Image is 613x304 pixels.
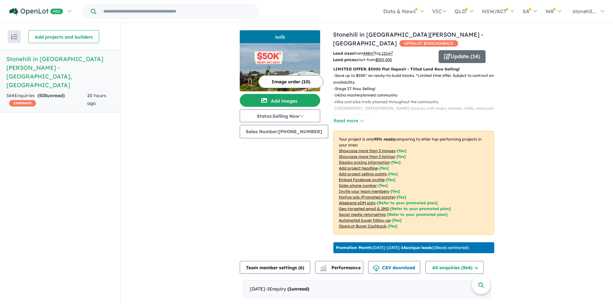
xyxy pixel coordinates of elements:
[339,195,395,199] u: Native ads (Promoted estate)
[339,183,377,188] u: Sales phone number
[339,160,390,165] u: Display pricing information
[391,160,401,165] span: [ Yes ]
[333,105,499,118] p: - [GEOGRAPHIC_DATA][PERSON_NAME] close by with shops, schools, cafés, restaurants, hospital and l...
[242,33,318,41] img: Stonehill in Bacchus Marsh Estate - Maddingley Logo
[572,8,596,14] span: stonehil...
[339,218,391,223] u: Automated buyer follow-up
[373,51,375,54] sup: 2
[439,50,486,63] button: Update (14)
[390,206,451,211] span: [Refer to your promoted plan]
[339,224,386,228] u: OpenLot Buyer Cashback
[240,125,328,138] button: Sales Number:[PHONE_NUMBER]
[339,154,395,159] u: Showcase more than 3 listings
[339,206,389,211] u: Geo-targeted email & SMS
[336,245,469,251] p: [DATE] - [DATE] - ( 13 leads estimated)
[289,286,292,292] span: 1
[9,8,63,16] img: Openlot PRO Logo White
[265,286,309,292] span: - 1 Enquir y
[376,57,392,62] u: $ 355,000
[333,50,434,57] p: from
[378,183,388,188] span: [ Yes ]
[396,154,406,159] span: [ Yes ]
[333,31,483,47] a: Stonehill in [GEOGRAPHIC_DATA][PERSON_NAME] - [GEOGRAPHIC_DATA]
[397,148,406,153] span: [ Yes ]
[339,189,389,194] u: Invite your team members
[333,57,356,62] b: Land prices
[391,189,400,194] span: [ Yes ]
[336,245,372,250] b: Promotion Month:
[9,100,36,106] span: CASHBACK
[377,200,438,205] span: [Refer to your promoted plan]
[98,5,256,18] input: Try estate name, suburb, builder or developer
[240,109,320,122] button: Status:Selling Now
[37,93,65,98] strong: ( unread)
[375,51,393,56] span: to
[333,92,499,98] p: - 141ha masterplanned community
[87,93,106,106] span: 20 hours ago
[258,75,323,88] button: Image order (10)
[243,280,491,298] div: [DATE]
[425,261,484,274] button: All enquiries (564)
[321,265,361,271] span: Performance
[240,30,320,91] a: Stonehill in Bacchus Marsh Estate - Maddingley LogoStonehill in Bacchus Marsh Estate - Maddingley
[6,92,87,107] div: 564 Enquir ies
[387,212,448,217] span: [Refer to your promoted plan]
[391,51,393,54] sup: 2
[333,51,354,56] b: Land sizes
[379,51,393,56] u: 1,121 m
[374,137,395,142] b: 95 % ready
[339,148,395,153] u: Showcase more than 3 images
[333,66,494,72] p: LIMITED OFFER: $5000 Flat Deposit - Titled Land Now Selling!
[373,265,379,272] img: download icon
[386,177,395,182] span: [ Yes ]
[339,200,376,205] u: Weekend eDM slots
[240,94,320,107] button: Add images
[333,86,499,92] p: - Stage 27 Now Selling!
[333,131,494,235] p: Your project is only comparing to other top-performing projects in your area: - - - - - - - - - -...
[320,265,326,269] img: line-chart.svg
[39,93,47,98] span: 505
[240,261,310,274] button: Team member settings (6)
[333,117,364,124] button: Read more
[315,261,363,274] button: Performance
[379,166,389,170] span: [ Yes ]
[388,171,398,176] span: [ Yes ]
[388,224,397,228] span: [Yes]
[363,51,375,56] u: 448 m
[397,195,406,199] span: [Yes]
[368,261,420,274] button: CSV download
[6,55,114,89] h5: Stonehill in [GEOGRAPHIC_DATA][PERSON_NAME] - [GEOGRAPHIC_DATA] , [GEOGRAPHIC_DATA]
[339,166,378,170] u: Add project headline
[320,267,327,271] img: bar-chart.svg
[11,34,17,39] img: sort.svg
[240,43,320,91] img: Stonehill in Bacchus Marsh Estate - Maddingley
[399,40,458,47] span: OPENLOT $ 200 CASHBACK
[300,265,302,271] span: 6
[28,30,99,43] button: Add projects and builders
[287,286,309,292] strong: ( unread)
[392,218,402,223] span: [Yes]
[339,212,385,217] u: Social media retargeting
[333,72,499,86] p: - Save up to $50K* on ready-to-build blocks. *Limited time offer. Subject to contract and availab...
[339,177,385,182] u: Embed Facebook profile
[333,99,499,105] p: - Hike and bike trails planned throughout the community
[339,171,387,176] u: Add project selling-points
[333,57,434,63] p: start from
[401,245,432,250] b: 14 unique leads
